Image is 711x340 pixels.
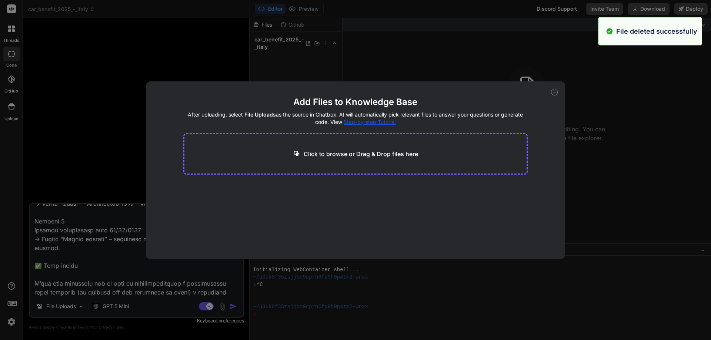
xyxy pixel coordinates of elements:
span: File Uploads [244,111,276,118]
h2: Add Files to Knowledge Base [183,96,528,108]
p: File deleted successfully [616,26,697,36]
h4: After uploading, select as the source in Chatbox. AI will automatically pick relevant files to an... [183,111,528,126]
img: alert [606,26,613,36]
span: Step-by-step Tutorial [344,119,395,125]
p: Click to browse or Drag & Drop files here [304,149,418,158]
